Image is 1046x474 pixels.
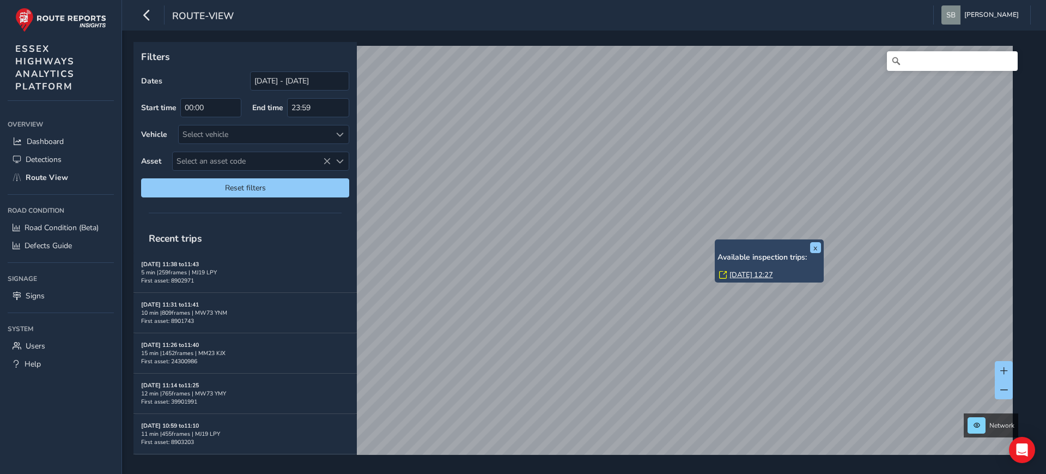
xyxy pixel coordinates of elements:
div: 15 min | 1452 frames | MM23 KJX [141,349,349,357]
span: Recent trips [141,224,210,253]
label: Dates [141,76,162,86]
span: Network [989,421,1014,430]
label: End time [252,103,283,113]
input: Search [887,51,1018,71]
strong: [DATE] 11:26 to 11:40 [141,341,199,349]
div: 11 min | 455 frames | MJ19 LPY [141,430,349,438]
button: x [810,242,821,253]
div: Select an asset code [331,152,349,170]
div: 12 min | 765 frames | MW73 YMY [141,389,349,398]
button: [PERSON_NAME] [941,5,1023,25]
a: Road Condition (Beta) [8,219,114,237]
span: Road Condition (Beta) [25,223,99,233]
p: Filters [141,50,349,64]
div: Open Intercom Messenger [1009,437,1035,463]
span: Detections [26,154,62,165]
span: First asset: 24300986 [141,357,197,365]
a: Help [8,355,114,373]
div: System [8,321,114,337]
a: Defects Guide [8,237,114,255]
span: First asset: 8903203 [141,438,194,446]
span: Help [25,359,41,369]
span: First asset: 8902971 [141,277,194,285]
span: Signs [26,291,45,301]
label: Asset [141,156,161,166]
canvas: Map [137,46,1013,467]
img: diamond-layout [941,5,960,25]
a: Signs [8,287,114,305]
span: Select an asset code [173,152,331,170]
span: Dashboard [27,136,64,147]
strong: [DATE] 10:59 to 11:10 [141,422,199,430]
img: rr logo [15,8,106,32]
div: Road Condition [8,202,114,219]
div: Overview [8,116,114,133]
div: 10 min | 809 frames | MW73 YNM [141,309,349,317]
span: route-view [172,9,234,25]
strong: [DATE] 11:14 to 11:25 [141,381,199,389]
span: ESSEX HIGHWAYS ANALYTICS PLATFORM [15,43,75,93]
a: Users [8,337,114,355]
a: Dashboard [8,133,114,151]
span: Reset filters [149,183,341,193]
a: Route View [8,169,114,187]
label: Start time [141,103,177,113]
span: Defects Guide [25,241,72,251]
div: 5 min | 259 frames | MJ19 LPY [141,268,349,277]
div: Select vehicle [179,125,331,143]
a: Detections [8,151,114,169]
span: First asset: 39901991 [141,398,197,406]
label: Vehicle [141,129,167,140]
strong: [DATE] 11:31 to 11:41 [141,301,199,309]
span: First asset: 8901743 [141,317,194,325]
strong: [DATE] 11:38 to 11:43 [141,260,199,268]
span: Route View [26,172,68,183]
span: [PERSON_NAME] [964,5,1019,25]
span: Users [26,341,45,351]
a: [DATE] 12:27 [729,270,773,280]
button: Reset filters [141,178,349,197]
div: Signage [8,271,114,287]
h6: Available inspection trips: [717,253,821,262]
